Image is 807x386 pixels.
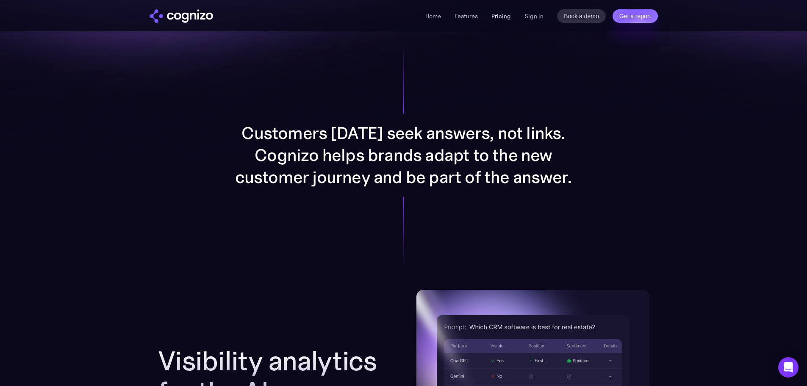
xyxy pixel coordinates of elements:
div: Open Intercom Messenger [778,357,799,378]
a: Book a demo [557,9,606,23]
p: Customers [DATE] seek answers, not links. Cognizo helps brands adapt to the new customer journey ... [234,122,573,188]
a: home [150,9,213,23]
a: Sign in [524,11,544,21]
a: Features [455,12,478,20]
a: Home [425,12,441,20]
a: Get a report [613,9,658,23]
img: cognizo logo [150,9,213,23]
a: Pricing [491,12,511,20]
